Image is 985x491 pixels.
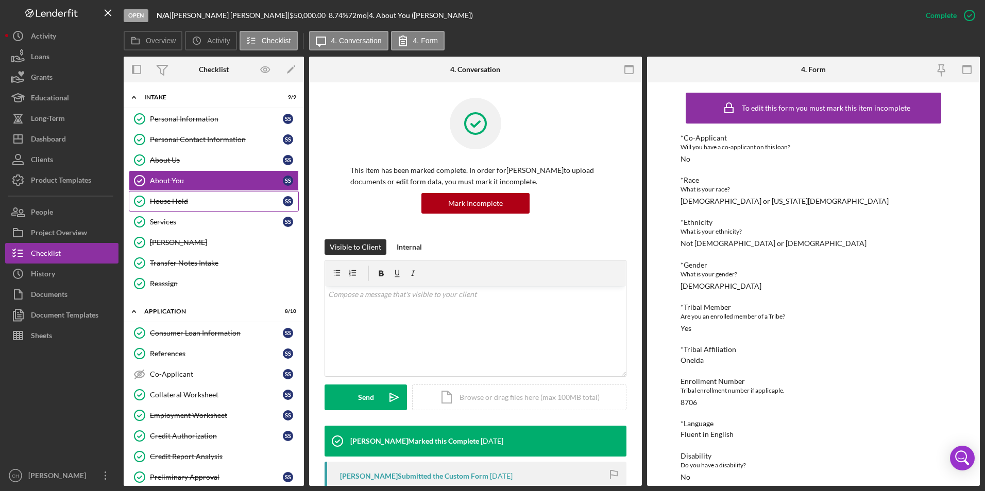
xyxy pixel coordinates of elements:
div: S S [283,410,293,420]
p: This item has been marked complete. In order for [PERSON_NAME] to upload documents or edit form d... [350,165,601,188]
button: Checklist [5,243,118,264]
div: References [150,349,283,358]
div: Credit Authorization [150,432,283,440]
button: Activity [5,26,118,46]
div: *Gender [681,261,947,269]
button: Sheets [5,325,118,346]
div: Product Templates [31,170,91,193]
div: *Language [681,419,947,428]
a: Dashboard [5,129,118,149]
label: 4. Form [413,37,438,45]
div: Send [358,384,374,410]
div: Credit Report Analysis [150,452,298,461]
div: S S [283,155,293,165]
div: History [31,264,55,287]
div: Dashboard [31,129,66,152]
div: Enrollment Number [681,377,947,385]
div: [DEMOGRAPHIC_DATA] or [US_STATE][DEMOGRAPHIC_DATA] [681,197,889,205]
div: [PERSON_NAME] [26,465,93,488]
label: Overview [146,37,176,45]
div: No [681,155,690,163]
div: Open Intercom Messenger [950,446,975,470]
div: Oneida [681,356,704,364]
div: Not [DEMOGRAPHIC_DATA] or [DEMOGRAPHIC_DATA] [681,239,867,248]
div: *Race [681,176,947,184]
div: Yes [681,324,691,332]
button: Product Templates [5,170,118,190]
label: 4. Conversation [331,37,382,45]
div: Consumer Loan Information [150,329,283,337]
div: Loans [31,46,49,69]
button: Loans [5,46,118,67]
div: Reassign [150,279,298,288]
label: Checklist [262,37,291,45]
div: Internal [397,239,422,255]
button: Project Overview [5,222,118,243]
button: Documents [5,284,118,305]
label: Activity [207,37,230,45]
div: 9 / 9 [278,94,296,100]
div: Transfer Notes Intake [150,259,298,267]
div: Project Overview [31,222,87,246]
div: Visible to Client [330,239,381,255]
a: Reassign [129,273,299,294]
div: People [31,202,53,225]
button: Overview [124,31,182,50]
div: S S [283,176,293,186]
a: Grants [5,67,118,87]
div: Preliminary Approval [150,473,283,481]
div: No [681,473,690,481]
button: 4. Conversation [309,31,388,50]
div: Application [144,308,270,314]
a: Credit Report Analysis [129,446,299,467]
div: *Co-Applicant [681,134,947,142]
button: 4. Form [391,31,445,50]
div: [PERSON_NAME] [PERSON_NAME] | [172,11,290,20]
div: S S [283,196,293,206]
div: Intake [144,94,270,100]
div: $50,000.00 [290,11,329,20]
div: 72 mo [348,11,367,20]
div: [PERSON_NAME] [150,238,298,247]
div: S S [283,390,293,400]
a: Co-ApplicantSS [129,364,299,384]
button: Checklist [240,31,298,50]
div: Documents [31,284,67,307]
a: Educational [5,87,118,108]
div: S S [283,328,293,338]
div: S S [283,114,293,124]
a: Personal Contact InformationSS [129,129,299,150]
button: People [5,202,118,222]
div: S S [283,472,293,482]
button: Clients [5,149,118,170]
div: Document Templates [31,305,98,328]
a: House HoldSS [129,191,299,212]
div: About You [150,177,283,185]
div: What is your gender? [681,269,947,279]
div: Employment Worksheet [150,411,283,419]
button: Mark Incomplete [421,193,530,214]
div: | [157,11,172,20]
div: Grants [31,67,53,90]
div: Collateral Worksheet [150,391,283,399]
div: *Tribal Affiliation [681,345,947,354]
a: Preliminary ApprovalSS [129,467,299,487]
div: Sheets [31,325,52,348]
a: Credit AuthorizationSS [129,426,299,446]
div: To edit this form you must mark this item incomplete [742,104,910,112]
div: What is your race? [681,184,947,195]
div: Complete [926,5,957,26]
button: CH[PERSON_NAME] [5,465,118,486]
button: History [5,264,118,284]
button: Document Templates [5,305,118,325]
div: About Us [150,156,283,164]
div: [PERSON_NAME] Submitted the Custom Form [340,472,488,480]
